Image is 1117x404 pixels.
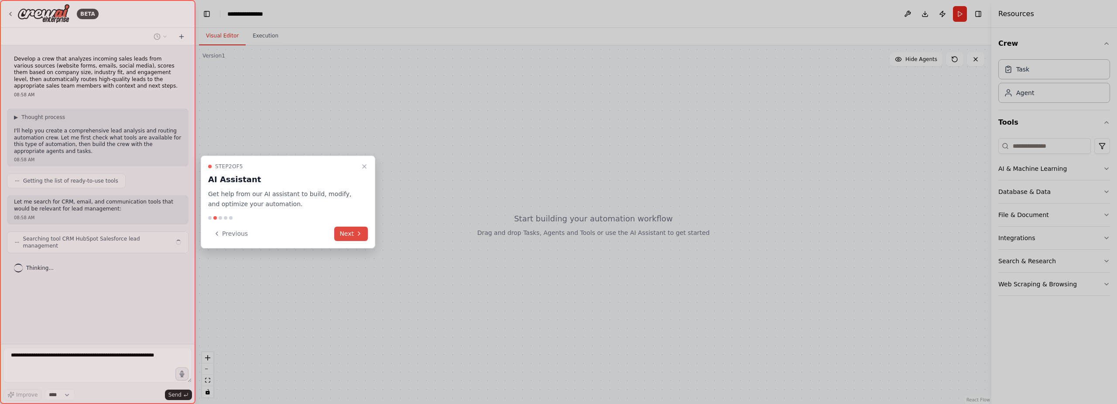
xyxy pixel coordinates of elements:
button: Close walkthrough [359,161,370,172]
span: Step 2 of 5 [215,163,243,170]
p: Get help from our AI assistant to build, modify, and optimize your automation. [208,189,357,209]
h3: AI Assistant [208,173,357,186]
button: Hide left sidebar [201,8,213,20]
button: Next [334,227,368,241]
button: Previous [208,227,253,241]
